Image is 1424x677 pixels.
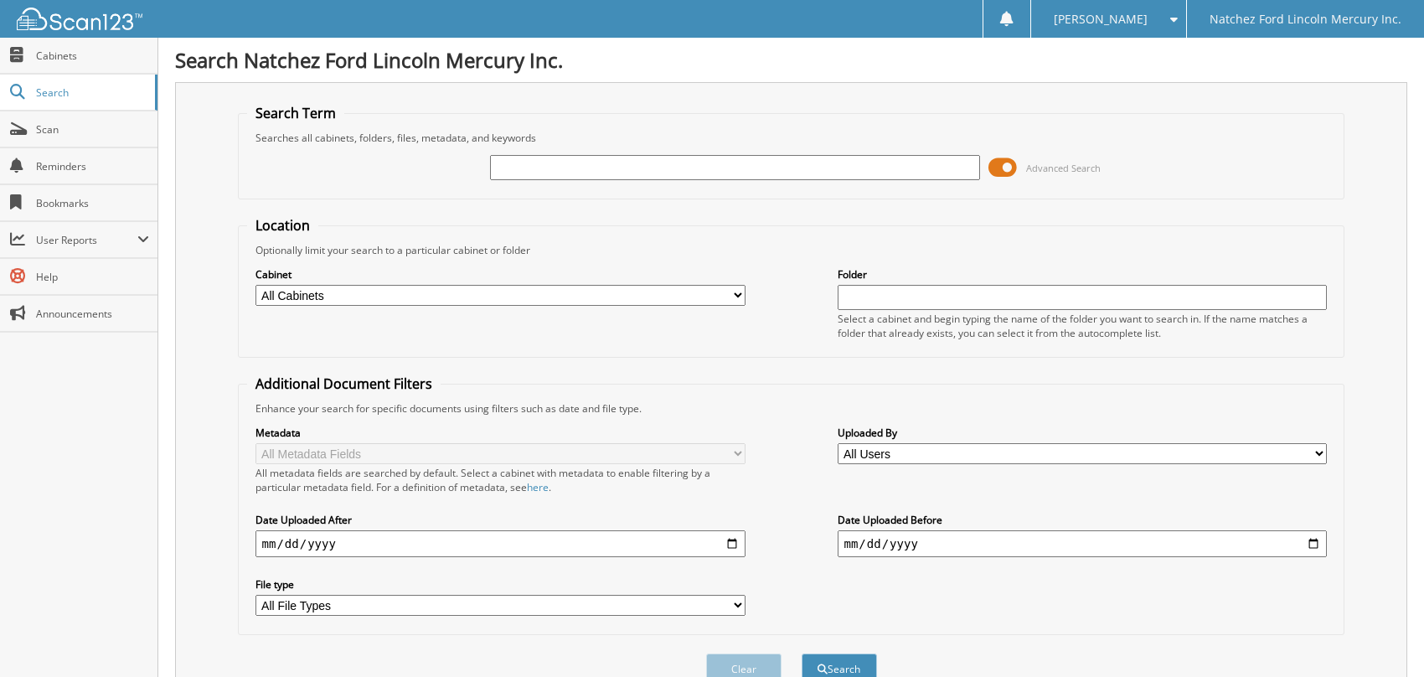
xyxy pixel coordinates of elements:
span: Reminders [36,159,149,173]
legend: Search Term [247,104,344,122]
a: here [527,480,549,494]
span: Help [36,270,149,284]
h1: Search Natchez Ford Lincoln Mercury Inc. [175,46,1407,74]
label: File type [255,577,746,592]
input: end [838,530,1328,557]
label: Metadata [255,426,746,440]
div: Enhance your search for specific documents using filters such as date and file type. [247,401,1336,416]
span: Advanced Search [1026,162,1101,174]
img: scan123-logo-white.svg [17,8,142,30]
div: Select a cabinet and begin typing the name of the folder you want to search in. If the name match... [838,312,1328,340]
legend: Additional Document Filters [247,375,441,393]
span: Bookmarks [36,196,149,210]
label: Uploaded By [838,426,1328,440]
label: Date Uploaded After [255,513,746,527]
span: Cabinets [36,49,149,63]
span: Search [36,85,147,100]
span: Scan [36,122,149,137]
span: Announcements [36,307,149,321]
span: Natchez Ford Lincoln Mercury Inc. [1210,14,1401,24]
label: Cabinet [255,267,746,282]
div: Optionally limit your search to a particular cabinet or folder [247,243,1336,257]
legend: Location [247,216,318,235]
span: User Reports [36,233,137,247]
label: Folder [838,267,1328,282]
label: Date Uploaded Before [838,513,1328,527]
div: All metadata fields are searched by default. Select a cabinet with metadata to enable filtering b... [255,466,746,494]
iframe: Chat Widget [1340,597,1424,677]
input: start [255,530,746,557]
span: [PERSON_NAME] [1054,14,1148,24]
div: Searches all cabinets, folders, files, metadata, and keywords [247,131,1336,145]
